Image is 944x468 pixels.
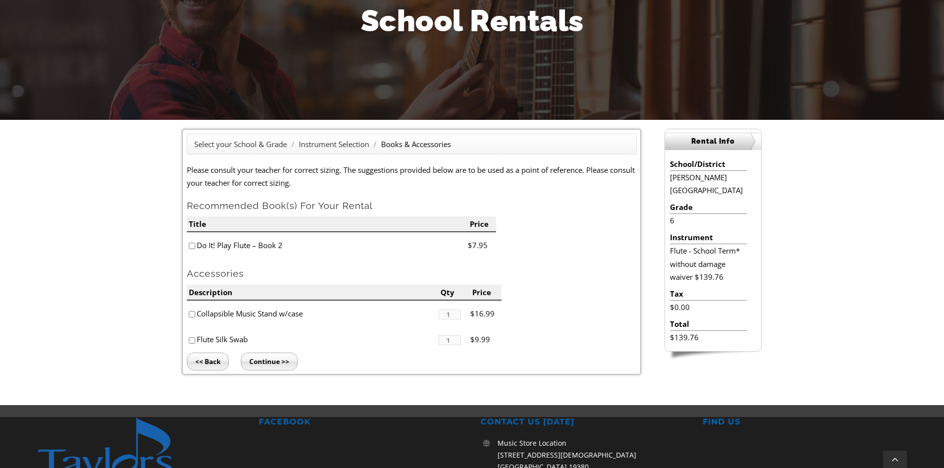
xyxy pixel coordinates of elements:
li: Books & Accessories [381,138,451,151]
h2: FIND US [703,417,907,427]
li: Collapsible Music Stand w/case [187,301,439,327]
li: Qty [439,285,470,301]
a: Select your School & Grade [194,139,287,149]
h2: Accessories [187,267,637,280]
span: / [371,139,379,149]
span: / [289,139,297,149]
h2: CONTACT US [DATE] [481,417,685,427]
li: Flute Silk Swab [187,326,439,353]
li: Price [468,216,496,232]
li: Title [187,216,468,232]
img: sidebar-footer.png [665,352,762,361]
input: Continue >> [241,353,298,370]
a: Instrument Selection [299,139,369,149]
li: Instrument [670,231,747,244]
li: Description [187,285,439,301]
li: $9.99 [470,326,502,353]
li: 6 [670,214,747,227]
h2: Recommended Book(s) For Your Rental [187,200,637,212]
h2: FACEBOOK [259,417,463,427]
li: Price [470,285,502,301]
li: $16.99 [470,301,502,327]
h2: Rental Info [665,133,761,150]
li: Total [670,317,747,331]
input: << Back [187,353,229,370]
li: $7.95 [468,232,496,259]
p: Please consult your teacher for correct sizing. The suggestions provided below are to be used as ... [187,163,637,190]
li: Do It! Play Flute – Book 2 [187,232,468,259]
li: $139.76 [670,331,747,344]
li: Flute - School Term* without damage waiver $139.76 [670,244,747,283]
li: Tax [670,287,747,301]
li: Grade [670,201,747,214]
li: School/District [670,157,747,171]
li: [PERSON_NAME][GEOGRAPHIC_DATA] [670,171,747,197]
li: $0.00 [670,301,747,313]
